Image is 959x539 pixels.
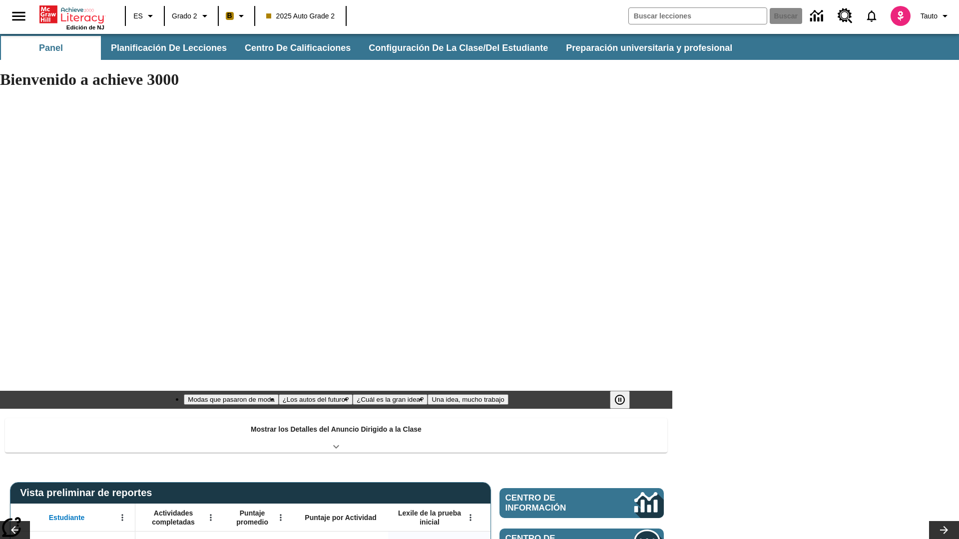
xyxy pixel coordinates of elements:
[505,493,600,513] span: Centro de información
[103,36,235,60] button: Planificación de lecciones
[20,487,157,499] span: Vista preliminar de reportes
[133,11,143,21] span: ES
[558,36,740,60] button: Preparación universitaria y profesional
[66,24,104,30] span: Edición de NJ
[273,510,288,525] button: Abrir menú
[499,488,664,518] a: Centro de información
[266,11,335,21] span: 2025 Auto Grade 2
[49,513,85,522] span: Estudiante
[39,3,104,30] div: Portada
[1,36,101,60] button: Panel
[921,11,938,21] span: Tauto
[393,509,466,527] span: Lexile de la prueba inicial
[168,7,215,25] button: Grado: Grado 2, Elige un grado
[832,2,859,29] a: Centro de recursos, Se abrirá en una pestaña nueva.
[428,394,508,405] button: Diapositiva 4 Una idea, mucho trabajo
[222,7,251,25] button: Boost El color de la clase es anaranjado claro. Cambiar el color de la clase.
[463,510,478,525] button: Abrir menú
[5,418,667,453] div: Mostrar los Detalles del Anuncio Dirigido a la Clase
[353,394,428,405] button: Diapositiva 3 ¿Cuál es la gran idea?
[610,391,640,409] div: Pausar
[929,521,959,539] button: Carrusel de lecciones, seguir
[917,7,955,25] button: Perfil/Configuración
[227,9,232,22] span: B
[237,36,359,60] button: Centro de calificaciones
[228,509,276,527] span: Puntaje promedio
[279,394,353,405] button: Diapositiva 2 ¿Los autos del futuro?
[129,7,161,25] button: Lenguaje: ES, Selecciona un idioma
[804,2,832,30] a: Centro de información
[859,3,885,29] a: Notificaciones
[115,510,130,525] button: Abrir menú
[885,3,917,29] button: Escoja un nuevo avatar
[610,391,630,409] button: Pausar
[305,513,376,522] span: Puntaje por Actividad
[172,11,197,21] span: Grado 2
[184,394,278,405] button: Diapositiva 1 Modas que pasaron de moda
[251,424,422,435] p: Mostrar los Detalles del Anuncio Dirigido a la Clase
[140,509,206,527] span: Actividades completadas
[891,6,911,26] img: avatar image
[203,510,218,525] button: Abrir menú
[39,4,104,24] a: Portada
[361,36,556,60] button: Configuración de la clase/del estudiante
[629,8,767,24] input: Buscar campo
[4,1,33,31] button: Abrir el menú lateral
